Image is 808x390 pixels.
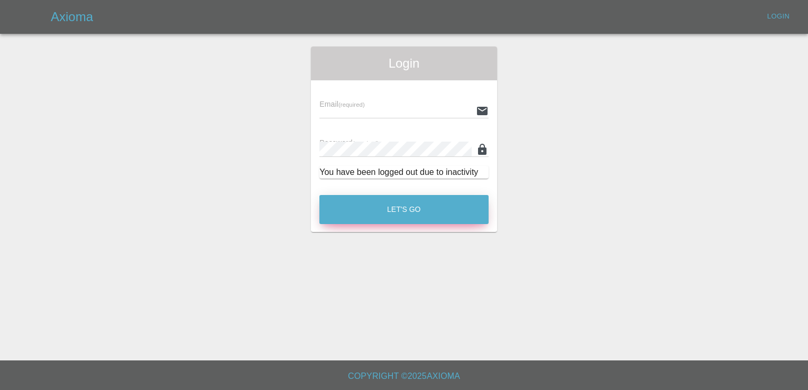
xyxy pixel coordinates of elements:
span: Login [319,55,489,72]
button: Let's Go [319,195,489,224]
small: (required) [338,101,365,108]
h5: Axioma [51,8,93,25]
span: Password [319,138,379,147]
div: You have been logged out due to inactivity [319,166,489,179]
span: Email [319,100,364,108]
small: (required) [353,140,379,146]
h6: Copyright © 2025 Axioma [8,369,800,384]
a: Login [761,8,795,25]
